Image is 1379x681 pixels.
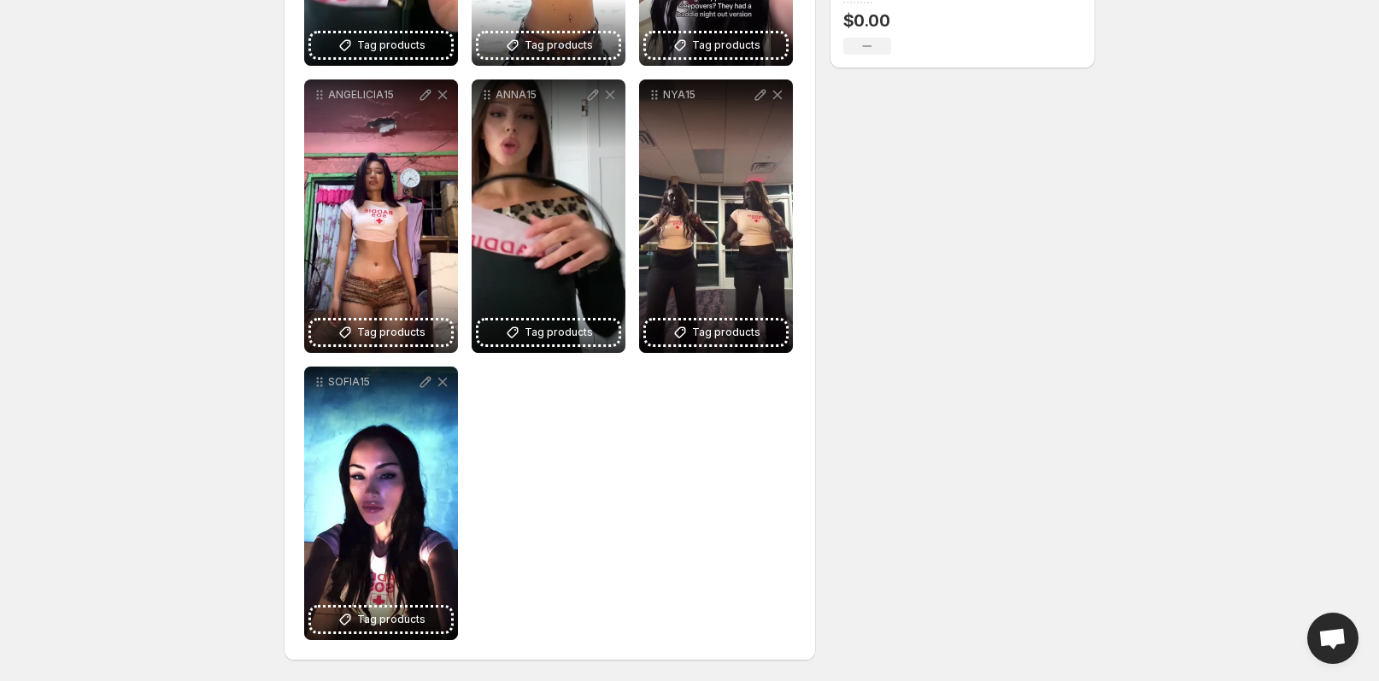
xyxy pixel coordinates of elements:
span: Tag products [692,37,760,54]
button: Tag products [311,320,451,344]
button: Tag products [646,33,786,57]
p: NYA15 [663,88,752,102]
div: SOFIA15Tag products [304,367,458,640]
span: Tag products [525,324,593,341]
p: $0.00 [843,10,891,31]
button: Tag products [311,33,451,57]
div: ANGELICIA15Tag products [304,79,458,353]
div: NYA15Tag products [639,79,793,353]
span: Tag products [692,324,760,341]
p: ANNA15 [496,88,584,102]
div: ANNA15Tag products [472,79,625,353]
span: Tag products [357,611,425,628]
button: Tag products [311,608,451,631]
span: Tag products [525,37,593,54]
p: SOFIA15 [328,375,417,389]
span: Tag products [357,37,425,54]
div: Open chat [1307,613,1358,664]
span: Tag products [357,324,425,341]
button: Tag products [478,320,619,344]
button: Tag products [646,320,786,344]
button: Tag products [478,33,619,57]
p: ANGELICIA15 [328,88,417,102]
